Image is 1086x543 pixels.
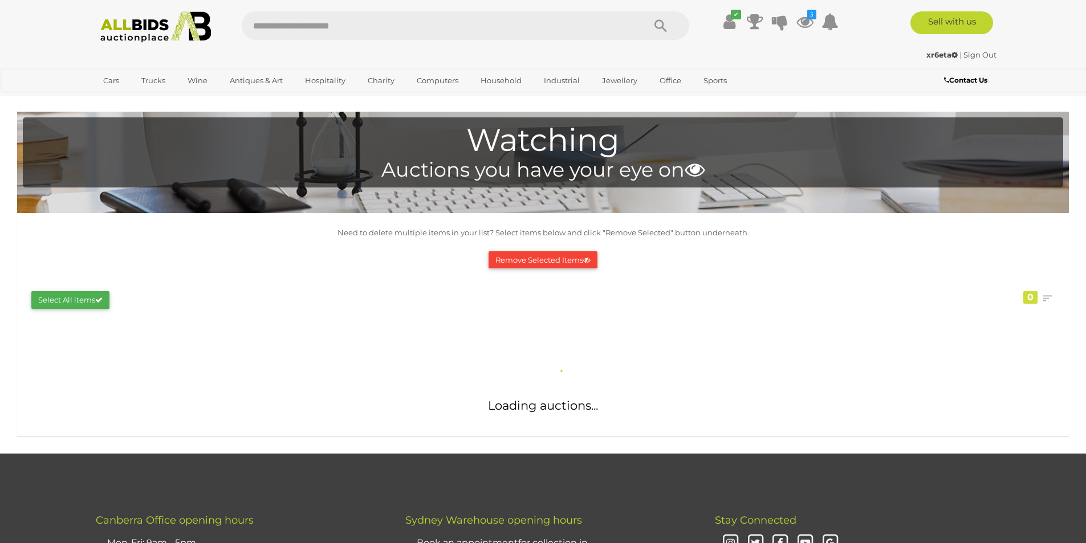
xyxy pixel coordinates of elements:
[926,50,959,59] a: xr6eta
[473,71,529,90] a: Household
[632,11,689,40] button: Search
[23,226,1063,239] p: Need to delete multiple items in your list? Select items below and click "Remove Selected" button...
[963,50,996,59] a: Sign Out
[298,71,353,90] a: Hospitality
[926,50,958,59] strong: xr6eta
[29,123,1057,158] h1: Watching
[134,71,173,90] a: Trucks
[96,71,127,90] a: Cars
[94,11,218,43] img: Allbids.com.au
[360,71,402,90] a: Charity
[910,11,993,34] a: Sell with us
[595,71,645,90] a: Jewellery
[409,71,466,90] a: Computers
[959,50,962,59] span: |
[731,10,741,19] i: ✔
[652,71,689,90] a: Office
[222,71,290,90] a: Antiques & Art
[489,251,597,269] button: Remove Selected Items
[29,159,1057,181] h4: Auctions you have your eye on
[96,514,254,526] span: Canberra Office opening hours
[944,74,990,87] a: Contact Us
[796,11,814,32] a: 3
[31,291,109,309] button: Select All items
[96,90,192,109] a: [GEOGRAPHIC_DATA]
[944,76,987,84] b: Contact Us
[405,514,582,526] span: Sydney Warehouse opening hours
[488,398,598,413] span: Loading auctions...
[696,71,734,90] a: Sports
[721,11,738,32] a: ✔
[180,71,215,90] a: Wine
[715,514,796,526] span: Stay Connected
[807,10,816,19] i: 3
[536,71,587,90] a: Industrial
[1023,291,1038,304] div: 0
